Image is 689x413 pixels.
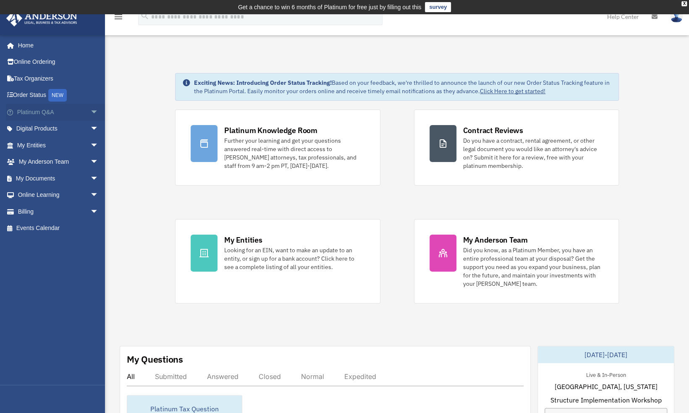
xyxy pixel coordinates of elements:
span: arrow_drop_down [90,120,107,138]
div: My Anderson Team [463,235,528,245]
i: menu [113,12,123,22]
a: My Anderson Teamarrow_drop_down [6,154,111,170]
div: Based on your feedback, we're thrilled to announce the launch of our new Order Status Tracking fe... [194,78,612,95]
div: NEW [48,89,67,102]
a: Online Ordering [6,54,111,71]
div: Further your learning and get your questions answered real-time with direct access to [PERSON_NAM... [224,136,364,170]
a: My Entitiesarrow_drop_down [6,137,111,154]
div: Contract Reviews [463,125,523,136]
div: Expedited [344,372,376,381]
a: Contract Reviews Do you have a contract, rental agreement, or other legal document you would like... [414,110,619,186]
span: arrow_drop_down [90,154,107,171]
span: arrow_drop_down [90,187,107,204]
a: menu [113,15,123,22]
a: Billingarrow_drop_down [6,203,111,220]
a: Platinum Knowledge Room Further your learning and get your questions answered real-time with dire... [175,110,380,186]
span: Structure Implementation Workshop [550,395,661,405]
a: Digital Productsarrow_drop_down [6,120,111,137]
a: Tax Organizers [6,70,111,87]
a: Home [6,37,107,54]
a: Events Calendar [6,220,111,237]
div: Closed [259,372,281,381]
div: All [127,372,135,381]
div: Looking for an EIN, want to make an update to an entity, or sign up for a bank account? Click her... [224,246,364,271]
div: My Questions [127,353,183,366]
a: Online Learningarrow_drop_down [6,187,111,204]
a: My Entities Looking for an EIN, want to make an update to an entity, or sign up for a bank accoun... [175,219,380,303]
div: Submitted [155,372,187,381]
div: Answered [207,372,238,381]
a: My Anderson Team Did you know, as a Platinum Member, you have an entire professional team at your... [414,219,619,303]
img: Anderson Advisors Platinum Portal [4,10,80,26]
span: arrow_drop_down [90,104,107,121]
a: Click Here to get started! [480,87,545,95]
div: Get a chance to win 6 months of Platinum for free just by filling out this [238,2,422,12]
div: Do you have a contract, rental agreement, or other legal document you would like an attorney's ad... [463,136,603,170]
span: [GEOGRAPHIC_DATA], [US_STATE] [554,382,657,392]
div: Normal [301,372,324,381]
div: Live & In-Person [579,370,632,379]
div: Platinum Knowledge Room [224,125,317,136]
a: Platinum Q&Aarrow_drop_down [6,104,111,120]
a: survey [425,2,451,12]
img: User Pic [670,10,683,23]
div: close [681,1,687,6]
span: arrow_drop_down [90,203,107,220]
span: arrow_drop_down [90,137,107,154]
span: arrow_drop_down [90,170,107,187]
a: Order StatusNEW [6,87,111,104]
a: My Documentsarrow_drop_down [6,170,111,187]
i: search [140,11,149,21]
div: My Entities [224,235,262,245]
div: Did you know, as a Platinum Member, you have an entire professional team at your disposal? Get th... [463,246,603,288]
strong: Exciting News: Introducing Order Status Tracking! [194,79,332,86]
div: [DATE]-[DATE] [538,346,674,363]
